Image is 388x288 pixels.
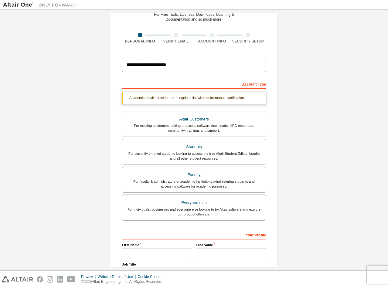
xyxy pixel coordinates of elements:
[122,79,266,89] div: Account Type
[47,276,53,283] img: instagram.svg
[97,274,138,279] div: Website Terms of Use
[126,123,262,133] div: For existing customers looking to access software downloads, HPC resources, community, trainings ...
[67,276,76,283] img: youtube.svg
[122,92,266,104] div: Academic emails outside our recognised list will require manual verification.
[122,242,192,247] label: First Name
[126,179,262,189] div: For faculty & administrators of academic institutions administering students and accessing softwa...
[138,274,167,279] div: Cookie Consent
[126,171,262,179] div: Faculty
[126,151,262,161] div: For currently enrolled students looking to access the free Altair Student Edition bundle and all ...
[81,274,97,279] div: Privacy
[81,279,167,284] p: © 2025 Altair Engineering, Inc. All Rights Reserved.
[122,230,266,239] div: Your Profile
[230,39,266,44] div: Security Setup
[37,276,43,283] img: facebook.svg
[57,276,63,283] img: linkedin.svg
[154,12,234,22] div: For Free Trials, Licenses, Downloads, Learning & Documentation and so much more.
[126,143,262,151] div: Students
[122,39,158,44] div: Personal Info
[122,262,266,267] label: Job Title
[126,207,262,217] div: For individuals, businesses and everyone else looking to try Altair software and explore our prod...
[3,2,79,8] img: Altair One
[196,242,266,247] label: Last Name
[158,39,194,44] div: Verify Email
[126,115,262,124] div: Altair Customers
[2,276,33,283] img: altair_logo.svg
[194,39,230,44] div: Account Info
[126,198,262,207] div: Everyone else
